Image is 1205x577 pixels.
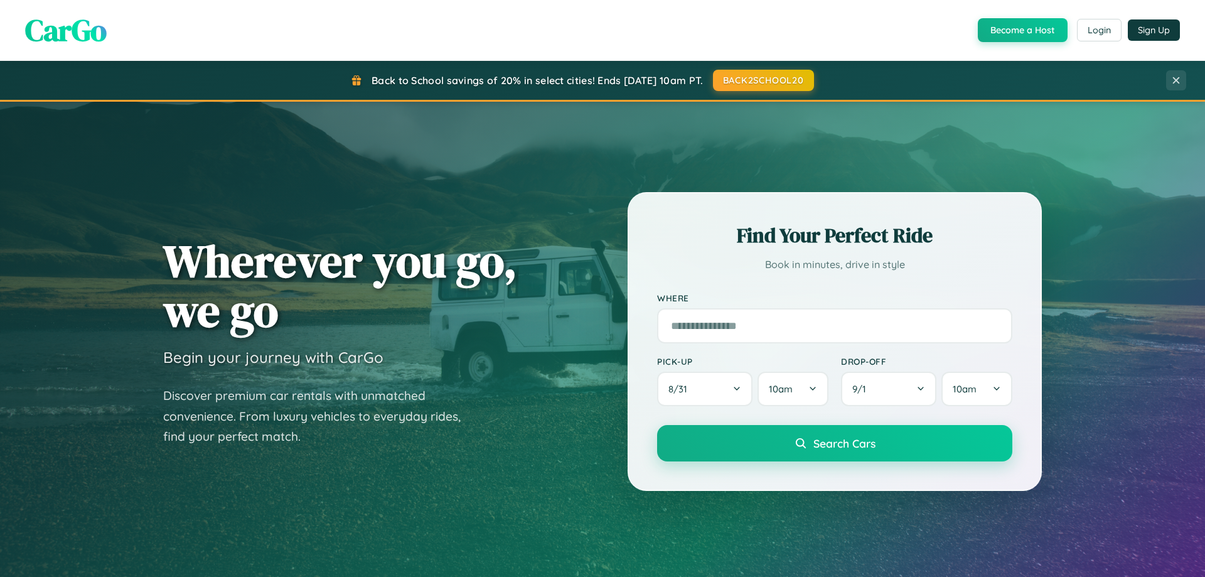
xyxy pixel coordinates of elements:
button: Search Cars [657,425,1012,461]
button: 9/1 [841,372,936,406]
span: 8 / 31 [668,383,694,395]
button: 10am [941,372,1012,406]
button: Become a Host [978,18,1068,42]
h1: Wherever you go, we go [163,236,517,335]
span: Back to School savings of 20% in select cities! Ends [DATE] 10am PT. [372,74,703,87]
span: Search Cars [813,436,876,450]
h3: Begin your journey with CarGo [163,348,383,367]
button: 8/31 [657,372,752,406]
span: 9 / 1 [852,383,872,395]
button: BACK2SCHOOL20 [713,70,814,91]
p: Discover premium car rentals with unmatched convenience. From luxury vehicles to everyday rides, ... [163,386,477,447]
label: Drop-off [841,356,1012,367]
label: Pick-up [657,356,828,367]
button: Sign Up [1128,19,1180,41]
label: Where [657,293,1012,303]
button: 10am [758,372,828,406]
span: 10am [953,383,977,395]
button: Login [1077,19,1122,41]
p: Book in minutes, drive in style [657,256,1012,274]
span: CarGo [25,9,107,51]
h2: Find Your Perfect Ride [657,222,1012,249]
span: 10am [769,383,793,395]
